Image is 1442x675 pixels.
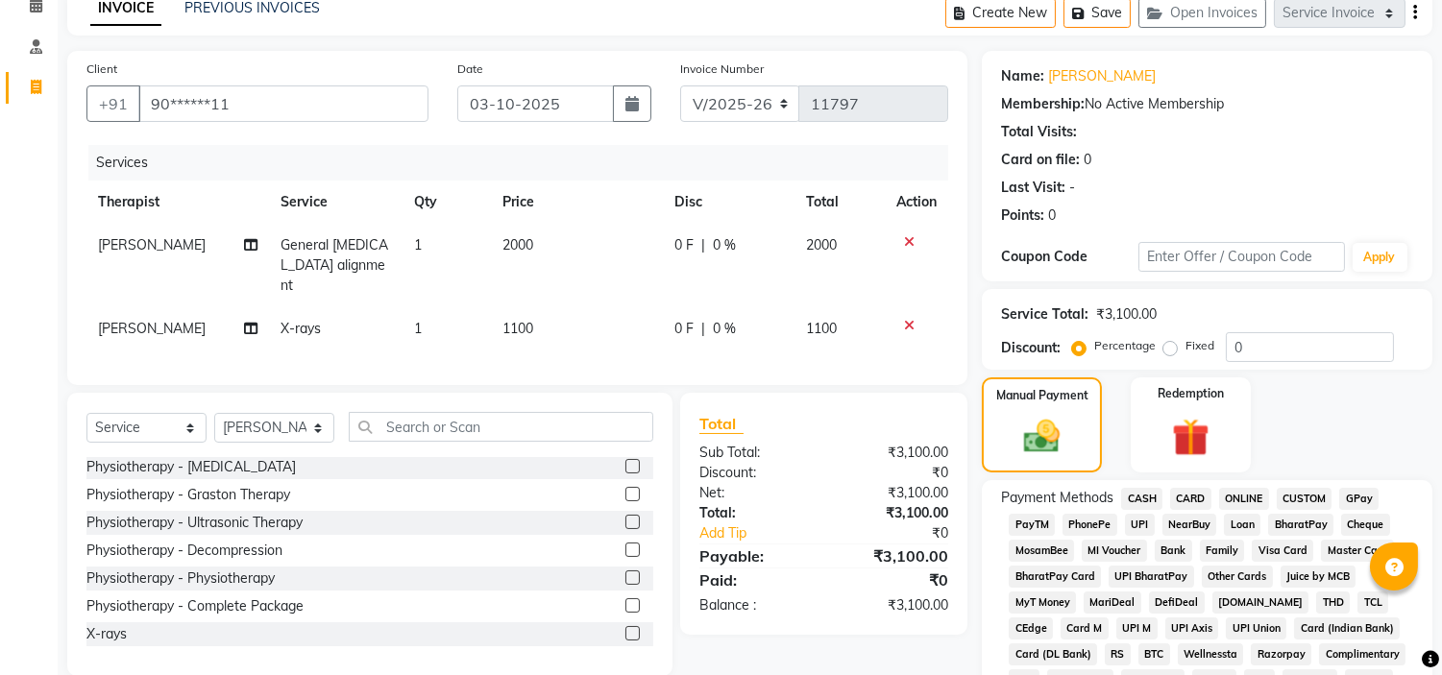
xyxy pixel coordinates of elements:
span: 1 [414,236,422,253]
span: UPI BharatPay [1109,566,1194,588]
span: 1100 [807,320,838,337]
span: X-rays [281,320,322,337]
span: 0 F [674,235,694,255]
span: THD [1316,591,1350,614]
span: UPI Union [1226,617,1286,639]
span: MariDeal [1084,591,1141,614]
th: Disc [663,181,794,224]
span: 0 % [713,319,736,339]
div: Total: [685,503,824,523]
div: ₹0 [847,523,964,543]
span: MI Voucher [1082,540,1147,562]
span: BharatPay [1268,514,1333,536]
span: | [701,235,705,255]
span: BTC [1138,643,1170,665]
span: Juice by MCB [1281,566,1356,588]
span: UPI M [1116,617,1158,639]
span: [PERSON_NAME] [98,236,206,253]
span: Card M [1061,617,1109,639]
div: No Active Membership [1001,94,1413,114]
span: MyT Money [1009,591,1076,614]
span: 2000 [502,236,533,253]
div: 0 [1048,205,1056,226]
div: X-rays [86,624,127,644]
span: Card (DL Bank) [1009,643,1097,665]
div: Last Visit: [1001,178,1065,198]
div: ₹3,100.00 [1096,304,1157,325]
div: Physiotherapy - Graston Therapy [86,485,290,505]
div: Physiotherapy - Decompression [86,541,282,561]
div: ₹3,100.00 [824,483,964,503]
span: General [MEDICAL_DATA] alignment [281,236,389,294]
a: Add Tip [685,523,847,543]
span: NearBuy [1162,514,1217,536]
div: Points: [1001,205,1044,226]
span: 0 F [674,319,694,339]
span: Bank [1155,540,1192,562]
span: 1 [414,320,422,337]
div: Physiotherapy - Physiotherapy [86,568,275,589]
span: CUSTOM [1277,488,1332,510]
th: Service [270,181,403,224]
span: Cheque [1341,514,1390,536]
div: Paid: [685,568,824,591]
div: Card on file: [1001,150,1080,170]
div: Name: [1001,66,1044,86]
div: ₹3,100.00 [824,595,964,615]
div: Payable: [685,544,824,567]
span: PayTM [1009,514,1055,536]
span: BharatPay Card [1009,566,1101,588]
span: Family [1200,540,1245,562]
button: +91 [86,85,140,122]
div: Physiotherapy - Ultrasonic Therapy [86,513,303,533]
label: Redemption [1158,385,1224,402]
th: Qty [403,181,491,224]
span: | [701,319,705,339]
div: 0 [1084,150,1091,170]
div: ₹0 [824,463,964,483]
span: MosamBee [1009,540,1074,562]
span: [DOMAIN_NAME] [1212,591,1309,614]
input: Search or Scan [349,412,653,442]
div: Balance : [685,595,824,615]
span: Master Card [1321,540,1394,562]
th: Therapist [86,181,270,224]
label: Invoice Number [680,60,764,78]
span: Complimentary [1319,643,1405,665]
label: Fixed [1185,337,1214,354]
label: Percentage [1094,337,1156,354]
label: Date [457,60,483,78]
div: ₹3,100.00 [824,443,964,463]
span: UPI [1125,514,1155,536]
div: Physiotherapy - Complete Package [86,596,304,616]
th: Total [795,181,886,224]
span: UPI Axis [1165,617,1219,639]
img: _cash.svg [1013,416,1070,457]
div: ₹0 [824,568,964,591]
div: ₹3,100.00 [824,544,964,567]
span: RS [1105,643,1131,665]
div: Net: [685,483,824,503]
span: Wellnessta [1178,643,1244,665]
span: CASH [1121,488,1162,510]
div: Membership: [1001,94,1085,114]
span: Razorpay [1251,643,1311,665]
button: Apply [1353,243,1407,272]
div: Services [88,145,963,181]
div: Service Total: [1001,304,1088,325]
span: CEdge [1009,617,1053,639]
span: 2000 [807,236,838,253]
span: Total [699,414,744,434]
span: [PERSON_NAME] [98,320,206,337]
span: TCL [1357,591,1388,614]
span: Loan [1224,514,1260,536]
input: Search by Name/Mobile/Email/Code [138,85,428,122]
span: Visa Card [1252,540,1313,562]
span: GPay [1339,488,1379,510]
div: Physiotherapy - [MEDICAL_DATA] [86,457,296,477]
div: Discount: [685,463,824,483]
div: Discount: [1001,338,1061,358]
th: Action [885,181,948,224]
div: ₹3,100.00 [824,503,964,523]
div: Coupon Code [1001,247,1138,267]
